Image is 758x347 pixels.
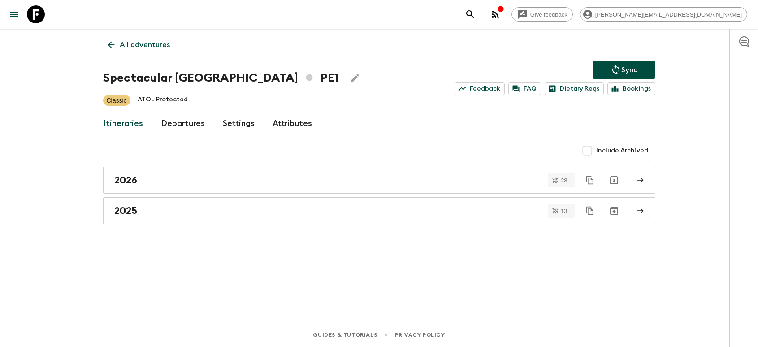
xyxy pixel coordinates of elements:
span: [PERSON_NAME][EMAIL_ADDRESS][DOMAIN_NAME] [590,11,747,18]
button: Archive [605,202,623,220]
span: Give feedback [525,11,572,18]
button: Duplicate [582,203,598,219]
a: Guides & Tutorials [313,330,377,340]
button: Sync adventure departures to the booking engine [593,61,655,79]
a: 2025 [103,197,655,224]
a: Settings [223,113,255,134]
a: Attributes [273,113,312,134]
a: Departures [161,113,205,134]
a: Privacy Policy [395,330,445,340]
a: Give feedback [511,7,573,22]
a: FAQ [508,82,541,95]
a: 2026 [103,167,655,194]
p: All adventures [120,39,170,50]
button: menu [5,5,23,23]
p: Classic [107,96,127,105]
button: Archive [605,171,623,189]
h1: Spectacular [GEOGRAPHIC_DATA] PE1 [103,69,339,87]
button: Duplicate [582,172,598,188]
div: [PERSON_NAME][EMAIL_ADDRESS][DOMAIN_NAME] [580,7,747,22]
a: Feedback [455,82,505,95]
h2: 2026 [114,174,137,186]
a: Dietary Reqs [545,82,604,95]
p: Sync [621,65,637,75]
a: All adventures [103,36,175,54]
a: Bookings [607,82,655,95]
p: ATOL Protected [138,95,188,106]
span: 13 [555,208,572,214]
h2: 2025 [114,205,137,217]
button: search adventures [461,5,479,23]
span: 28 [555,178,572,183]
a: Itineraries [103,113,143,134]
span: Include Archived [596,146,648,155]
button: Edit Adventure Title [346,69,364,87]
